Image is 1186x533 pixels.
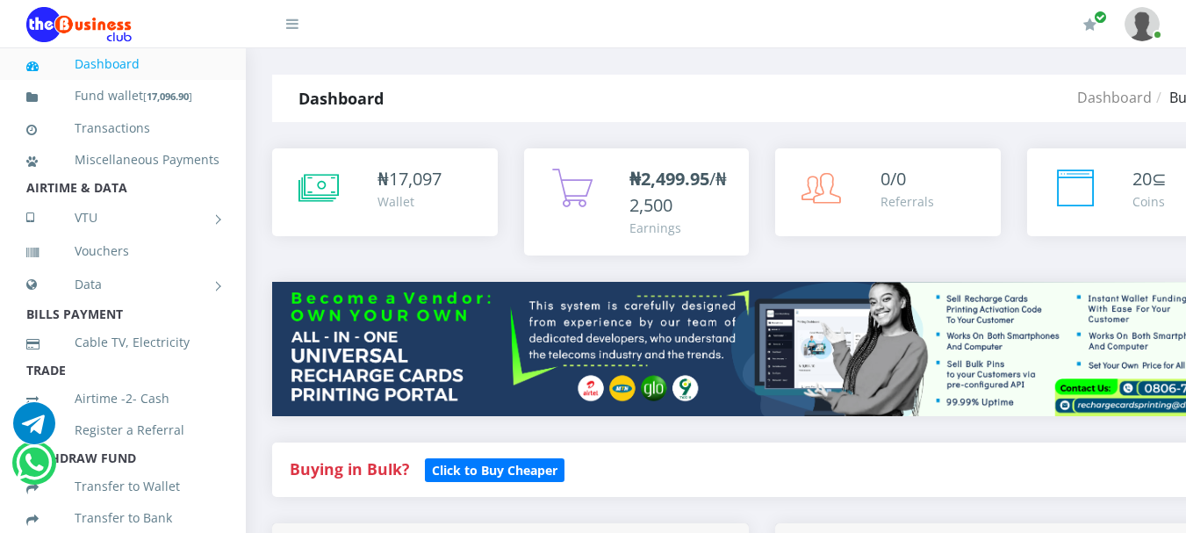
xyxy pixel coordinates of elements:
img: Logo [26,7,132,42]
a: Chat for support [13,415,55,444]
a: Dashboard [1077,88,1152,107]
strong: Buying in Bulk? [290,458,409,479]
a: Vouchers [26,231,219,271]
span: 0/0 [881,167,906,191]
img: User [1125,7,1160,41]
a: Data [26,263,219,306]
a: Chat for support [16,455,52,484]
span: 20 [1132,167,1152,191]
div: ₦ [377,166,442,192]
b: ₦2,499.95 [629,167,709,191]
a: ₦2,499.95/₦2,500 Earnings [524,148,750,256]
b: Click to Buy Cheaper [432,462,557,479]
a: Transfer to Wallet [26,466,219,507]
a: Register a Referral [26,410,219,450]
div: Wallet [377,192,442,211]
strong: Dashboard [298,88,384,109]
span: Renew/Upgrade Subscription [1094,11,1107,24]
a: Cable TV, Electricity [26,322,219,363]
a: Miscellaneous Payments [26,140,219,180]
a: Fund wallet[17,096.90] [26,76,219,117]
i: Renew/Upgrade Subscription [1083,18,1096,32]
b: 17,096.90 [147,90,189,103]
a: VTU [26,196,219,240]
a: Dashboard [26,44,219,84]
div: Referrals [881,192,934,211]
span: /₦2,500 [629,167,727,217]
span: 17,097 [389,167,442,191]
a: ₦17,097 Wallet [272,148,498,236]
a: Airtime -2- Cash [26,378,219,419]
div: ⊆ [1132,166,1167,192]
a: 0/0 Referrals [775,148,1001,236]
a: Click to Buy Cheaper [425,458,564,479]
div: Earnings [629,219,732,237]
small: [ ] [143,90,192,103]
div: Coins [1132,192,1167,211]
a: Transactions [26,108,219,148]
